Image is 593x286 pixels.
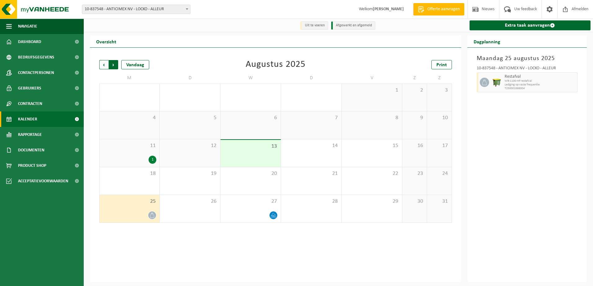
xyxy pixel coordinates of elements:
strong: [PERSON_NAME] [373,7,404,11]
span: 13 [224,143,278,150]
div: Vandaag [121,60,149,69]
a: Print [431,60,452,69]
td: W [221,72,281,84]
span: Offerte aanvragen [426,6,461,12]
span: 1 [345,87,399,94]
li: Uit te voeren [300,21,328,30]
span: 24 [430,170,448,177]
span: 4 [103,115,156,121]
h2: Overzicht [90,35,123,47]
span: 9 [405,115,424,121]
span: 17 [430,142,448,149]
span: 19 [163,170,217,177]
h2: Dagplanning [467,35,506,47]
span: Volgende [109,60,118,69]
span: 28 [284,198,338,205]
span: Contracten [18,96,42,111]
span: 8 [345,115,399,121]
span: Vorige [99,60,109,69]
span: 14 [284,142,338,149]
span: Rapportage [18,127,42,142]
span: 10-837548 - ANTICIMEX NV - LOCKO - ALLEUR [82,5,190,14]
span: Product Shop [18,158,46,173]
td: Z [427,72,452,84]
img: WB-1100-HPE-GN-50 [492,78,502,87]
li: Afgewerkt en afgemeld [331,21,375,30]
span: Acceptatievoorwaarden [18,173,68,189]
span: 12 [163,142,217,149]
span: Gebruikers [18,80,41,96]
h3: Maandag 25 augustus 2025 [477,54,578,63]
span: 6 [224,115,278,121]
span: 7 [284,115,338,121]
span: 15 [345,142,399,149]
td: D [160,72,220,84]
span: Dashboard [18,34,41,50]
span: 21 [284,170,338,177]
span: 23 [405,170,424,177]
span: Restafval [505,74,576,79]
span: 11 [103,142,156,149]
span: 2 [405,87,424,94]
div: 1 [149,156,156,164]
span: WB-1100-HP restafval [505,79,576,83]
a: Extra taak aanvragen [470,20,591,30]
span: Kalender [18,111,37,127]
a: Offerte aanvragen [413,3,464,15]
span: Print [436,63,447,67]
span: Lediging op vaste frequentie [505,83,576,87]
span: 22 [345,170,399,177]
span: 26 [163,198,217,205]
span: 18 [103,170,156,177]
span: 5 [163,115,217,121]
span: 16 [405,142,424,149]
span: Contactpersonen [18,65,54,80]
span: 3 [430,87,448,94]
span: T250001698004 [505,87,576,90]
span: 20 [224,170,278,177]
span: Bedrijfsgegevens [18,50,54,65]
div: Augustus 2025 [246,60,305,69]
span: Navigatie [18,19,37,34]
td: Z [402,72,427,84]
td: D [281,72,341,84]
span: Documenten [18,142,44,158]
td: V [342,72,402,84]
span: 29 [345,198,399,205]
span: 27 [224,198,278,205]
td: M [99,72,160,84]
span: 30 [405,198,424,205]
span: 10 [430,115,448,121]
span: 31 [430,198,448,205]
div: 10-837548 - ANTICIMEX NV - LOCKO - ALLEUR [477,66,578,72]
span: 25 [103,198,156,205]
